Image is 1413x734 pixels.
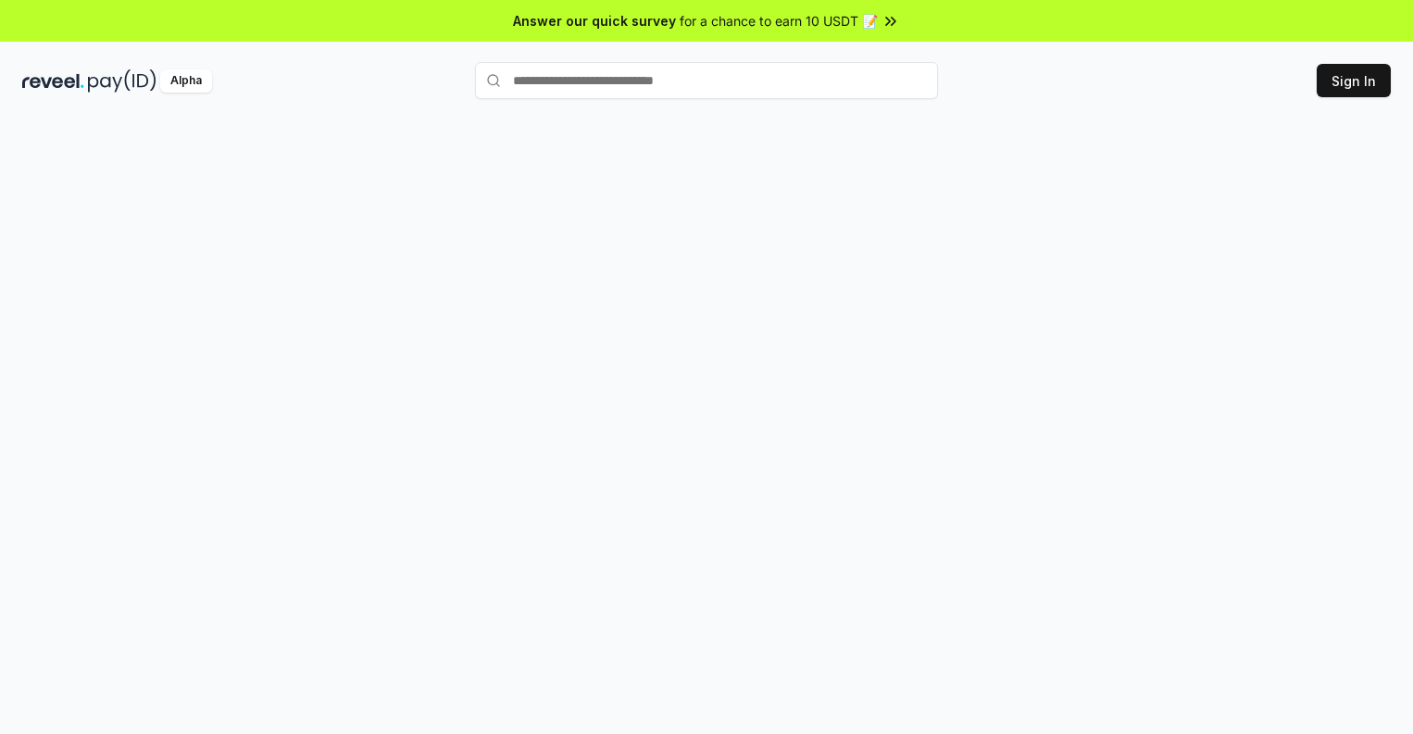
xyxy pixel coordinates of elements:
[680,11,878,31] span: for a chance to earn 10 USDT 📝
[22,69,84,93] img: reveel_dark
[1317,64,1391,97] button: Sign In
[88,69,156,93] img: pay_id
[160,69,212,93] div: Alpha
[513,11,676,31] span: Answer our quick survey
